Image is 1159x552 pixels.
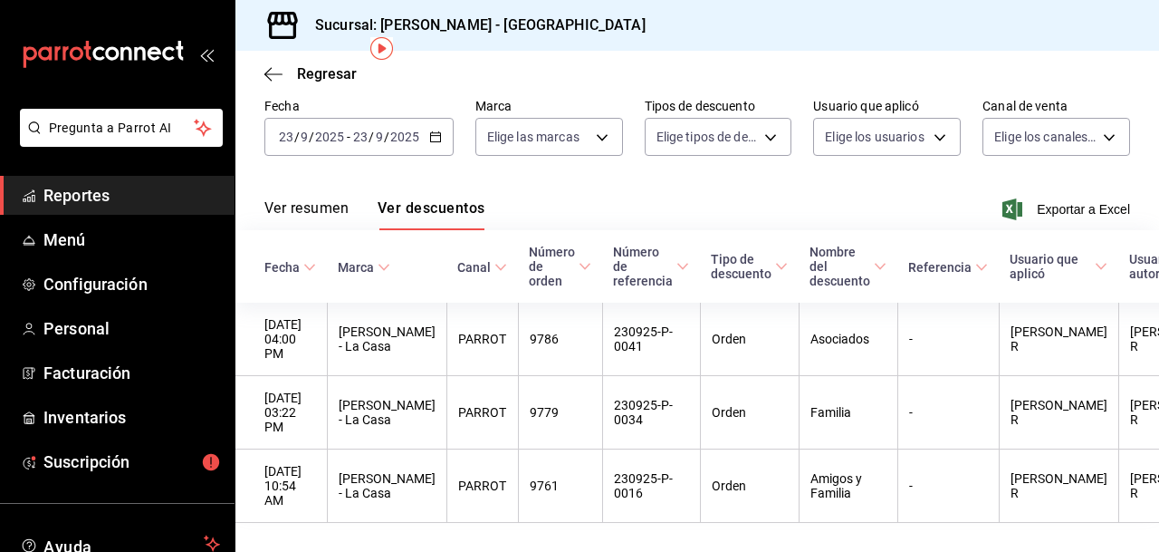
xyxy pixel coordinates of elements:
span: Pregunta a Parrot AI [49,119,195,138]
th: 9761 [518,450,602,523]
input: -- [300,130,309,144]
span: / [294,130,300,144]
th: - [897,303,999,376]
span: Menú [43,228,220,252]
span: Elige las marcas [487,128,579,146]
span: - [347,130,350,144]
th: 9786 [518,303,602,376]
span: Marca [338,260,390,275]
th: [DATE] 10:54 AM [235,450,327,523]
span: Número de orden [529,245,591,288]
th: [DATE] 04:00 PM [235,303,327,376]
span: Personal [43,316,220,341]
span: Número de referencia [613,245,689,288]
th: [PERSON_NAME] R [999,303,1118,376]
th: 230925-P-0034 [602,376,700,450]
button: open_drawer_menu [199,47,214,62]
th: [PERSON_NAME] R [999,450,1118,523]
label: Fecha [264,100,454,112]
span: Elige los canales de venta [994,128,1097,146]
th: - [897,450,999,523]
button: Exportar a Excel [1006,199,1130,220]
span: Tipo de descuento [711,252,788,281]
span: Inventarios [43,405,220,430]
span: Fecha [264,260,316,275]
span: / [369,130,374,144]
th: Orden [700,450,799,523]
span: Reportes [43,183,220,208]
th: Asociados [799,303,897,376]
th: PARROT [446,303,518,376]
a: Pregunta a Parrot AI [13,131,223,150]
th: [PERSON_NAME] - La Casa [327,376,446,450]
th: [PERSON_NAME] R [999,376,1118,450]
button: Ver descuentos [378,199,484,230]
span: / [384,130,389,144]
th: Familia [799,376,897,450]
input: -- [352,130,369,144]
span: / [309,130,314,144]
span: Nombre del descuento [809,245,886,288]
th: [DATE] 03:22 PM [235,376,327,450]
th: 9779 [518,376,602,450]
button: Regresar [264,65,357,82]
span: Facturación [43,361,220,385]
button: Ver resumen [264,199,349,230]
div: navigation tabs [264,199,484,230]
span: Usuario que aplicó [1010,252,1107,281]
span: Elige los usuarios [825,128,924,146]
th: PARROT [446,450,518,523]
th: - [897,376,999,450]
h3: Sucursal: [PERSON_NAME] - [GEOGRAPHIC_DATA] [301,15,646,36]
th: 230925-P-0016 [602,450,700,523]
button: Pregunta a Parrot AI [20,109,223,147]
th: 230925-P-0041 [602,303,700,376]
th: Orden [700,376,799,450]
label: Canal de venta [982,100,1130,112]
img: Tooltip marker [370,37,393,60]
span: Configuración [43,272,220,296]
th: Orden [700,303,799,376]
input: ---- [314,130,345,144]
label: Tipos de descuento [645,100,792,112]
span: Elige tipos de descuento [656,128,759,146]
th: [PERSON_NAME] - La Casa [327,450,446,523]
span: Canal [457,260,507,275]
span: Referencia [908,260,988,275]
span: Regresar [297,65,357,82]
input: ---- [389,130,420,144]
th: Amigos y Familia [799,450,897,523]
input: -- [278,130,294,144]
label: Usuario que aplicó [813,100,961,112]
th: PARROT [446,376,518,450]
label: Marca [475,100,623,112]
span: Suscripción [43,450,220,474]
input: -- [375,130,384,144]
th: [PERSON_NAME] - La Casa [327,303,446,376]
